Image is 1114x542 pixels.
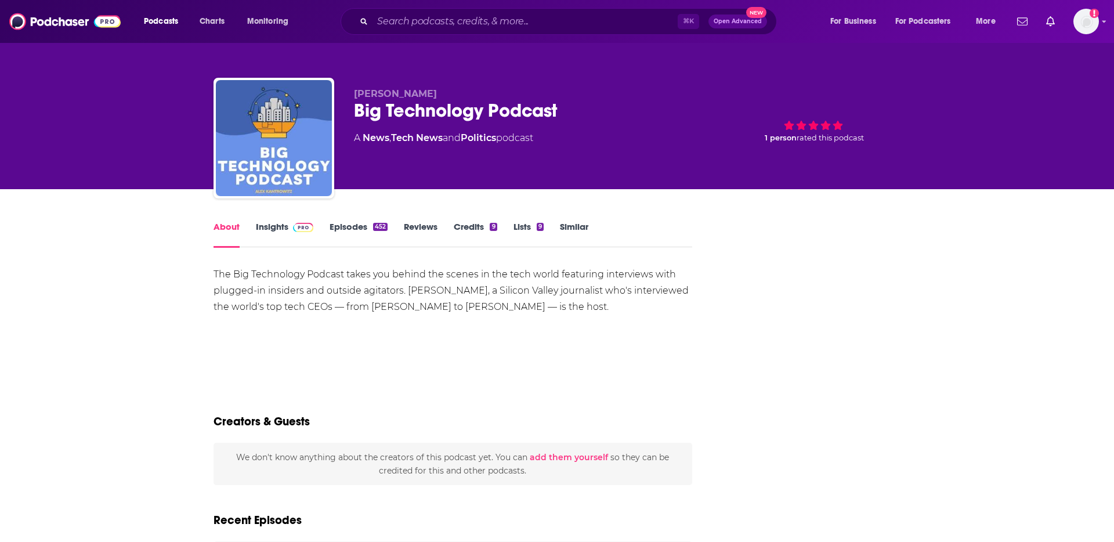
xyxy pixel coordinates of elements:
[714,19,762,24] span: Open Advanced
[363,132,389,143] a: News
[797,133,864,142] span: rated this podcast
[537,223,544,231] div: 9
[888,12,968,31] button: open menu
[214,221,240,248] a: About
[490,223,497,231] div: 9
[354,88,437,99] span: [PERSON_NAME]
[678,14,699,29] span: ⌘ K
[144,13,178,30] span: Podcasts
[1012,12,1032,31] a: Show notifications dropdown
[216,80,332,196] img: Big Technology Podcast
[214,414,310,429] h2: Creators & Guests
[391,132,443,143] a: Tech News
[726,88,900,160] div: 1 personrated this podcast
[830,13,876,30] span: For Business
[352,8,788,35] div: Search podcasts, credits, & more...
[513,221,544,248] a: Lists9
[200,13,225,30] span: Charts
[560,221,588,248] a: Similar
[461,132,496,143] a: Politics
[214,266,692,315] div: The Big Technology Podcast takes you behind the scenes in the tech world featuring interviews wit...
[330,221,388,248] a: Episodes452
[454,221,497,248] a: Credits9
[443,132,461,143] span: and
[256,221,313,248] a: InsightsPodchaser Pro
[373,223,388,231] div: 452
[1041,12,1059,31] a: Show notifications dropdown
[976,13,996,30] span: More
[822,12,891,31] button: open menu
[372,12,678,31] input: Search podcasts, credits, & more...
[708,15,767,28] button: Open AdvancedNew
[389,132,391,143] span: ,
[293,223,313,232] img: Podchaser Pro
[765,133,797,142] span: 1 person
[968,12,1010,31] button: open menu
[1090,9,1099,18] svg: Add a profile image
[236,452,669,475] span: We don't know anything about the creators of this podcast yet . You can so they can be credited f...
[1073,9,1099,34] span: Logged in as MDutt35
[9,10,121,32] img: Podchaser - Follow, Share and Rate Podcasts
[1073,9,1099,34] button: Show profile menu
[239,12,303,31] button: open menu
[404,221,437,248] a: Reviews
[746,7,767,18] span: New
[1073,9,1099,34] img: User Profile
[354,131,533,145] div: A podcast
[214,513,302,527] h2: Recent Episodes
[136,12,193,31] button: open menu
[192,12,232,31] a: Charts
[530,453,608,462] button: add them yourself
[895,13,951,30] span: For Podcasters
[247,13,288,30] span: Monitoring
